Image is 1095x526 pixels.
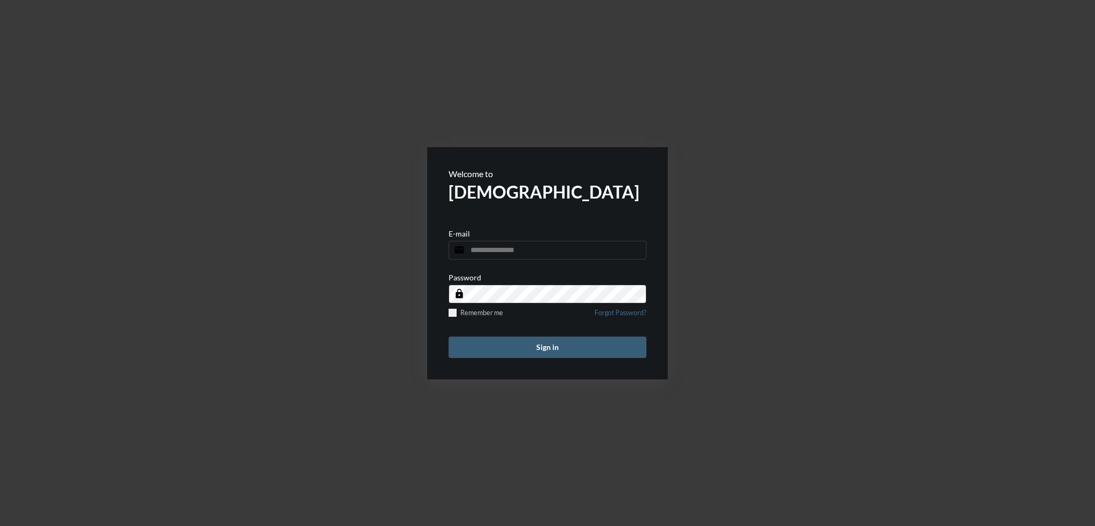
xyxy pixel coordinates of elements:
h2: [DEMOGRAPHIC_DATA] [449,181,646,202]
p: Welcome to [449,169,646,179]
a: Forgot Password? [595,309,646,323]
label: Remember me [449,309,503,317]
button: Sign in [449,337,646,358]
p: E-mail [449,229,470,238]
p: Password [449,273,481,282]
